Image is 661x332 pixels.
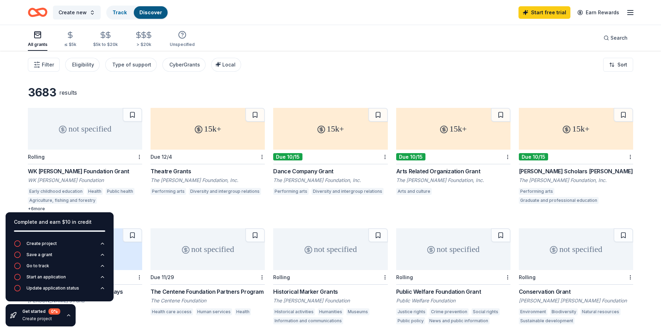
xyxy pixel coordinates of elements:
[428,317,490,324] div: News and public information
[93,28,118,51] button: $5k to $20k
[59,8,87,17] span: Create new
[28,108,142,212] a: not specifiedRollingWK [PERSON_NAME] Foundation GrantWK [PERSON_NAME] FoundationEarly childhood e...
[518,6,570,19] a: Start free trial
[151,287,265,296] div: The Centene Foundation Partners Program
[113,9,127,15] a: Track
[581,308,621,315] div: Natural resources
[396,188,432,195] div: Arts and culture
[14,262,105,274] button: Go to track
[151,188,186,195] div: Performing arts
[519,228,633,326] a: not specifiedRollingConservation Grant[PERSON_NAME] [PERSON_NAME] FoundationEnvironmentBiodiversi...
[396,177,510,184] div: The [PERSON_NAME] Foundation, Inc.
[106,188,134,195] div: Public health
[151,228,265,270] div: not specified
[211,58,241,72] button: Local
[14,240,105,251] button: Create project
[598,31,633,45] button: Search
[519,108,633,150] div: 15k+
[273,287,387,296] div: Historical Marker Grants
[28,206,142,212] div: + 6 more
[93,42,118,47] div: $5k to $20k
[14,218,105,226] div: Complete and earn $10 in credit
[318,308,344,315] div: Humanities
[519,297,633,304] div: [PERSON_NAME] [PERSON_NAME] Foundation
[519,287,633,296] div: Conservation Grant
[53,6,101,19] button: Create new
[28,58,60,72] button: Filter
[151,167,265,175] div: Theatre Grants
[346,308,369,315] div: Museums
[519,108,633,206] a: 15k+Due 10/15[PERSON_NAME] Scholars [PERSON_NAME]The [PERSON_NAME] Foundation, Inc.Performing art...
[26,263,49,269] div: Go to track
[26,285,79,291] div: Update application status
[151,177,265,184] div: The [PERSON_NAME] Foundation, Inc.
[151,297,265,304] div: The Centene Foundation
[14,285,105,296] button: Update application status
[396,167,510,175] div: Arts Related Organization Grant
[519,197,599,204] div: Graduate and professional education
[151,274,174,280] div: Due 11/29
[396,228,510,326] a: not specifiedRollingPublic Welfare Foundation GrantPublic Welfare FoundationJustice rightsCrime p...
[273,108,387,150] div: 15k+
[26,274,66,280] div: Start an application
[610,34,628,42] span: Search
[550,308,578,315] div: Biodiversity
[519,177,633,184] div: The [PERSON_NAME] Foundation, Inc.
[273,274,290,280] div: Rolling
[14,251,105,262] button: Save a grant
[28,154,45,160] div: Rolling
[396,108,510,150] div: 15k+
[396,308,427,315] div: Justice rights
[48,308,60,315] div: 0 %
[396,153,425,160] div: Due 10/15
[65,58,100,72] button: Eligibility
[573,6,623,19] a: Earn Rewards
[273,167,387,175] div: Dance Company Grant
[430,308,469,315] div: Crime prevention
[519,167,633,175] div: [PERSON_NAME] Scholars [PERSON_NAME]
[189,188,261,195] div: Diversity and intergroup relations
[28,167,142,175] div: WK [PERSON_NAME] Foundation Grant
[42,61,54,69] span: Filter
[273,308,315,315] div: Historical activities
[312,188,384,195] div: Diversity and intergroup relations
[134,42,153,47] div: > $20k
[28,4,47,21] a: Home
[151,108,265,197] a: 15k+Due 12/4Theatre GrantsThe [PERSON_NAME] Foundation, Inc.Performing artsDiversity and intergro...
[28,177,142,184] div: WK [PERSON_NAME] Foundation
[396,108,510,197] a: 15k+Due 10/15Arts Related Organization GrantThe [PERSON_NAME] Foundation, Inc.Arts and culture
[22,316,60,322] div: Create project
[519,308,547,315] div: Environment
[273,317,343,324] div: Information and communications
[170,42,195,47] div: Unspecified
[162,58,206,72] button: CyberGrants
[134,28,153,51] button: > $20k
[112,61,151,69] div: Type of support
[273,297,387,304] div: The [PERSON_NAME] Foundation
[87,188,103,195] div: Health
[273,228,387,270] div: not specified
[64,28,76,51] button: ≤ $5k
[396,317,425,324] div: Public policy
[273,228,387,326] a: not specifiedRollingHistorical Marker GrantsThe [PERSON_NAME] FoundationHistorical activitiesHuma...
[273,177,387,184] div: The [PERSON_NAME] Foundation, Inc.
[22,308,60,315] div: Get started
[28,197,97,204] div: Agriculture, fishing and forestry
[617,61,627,69] span: Sort
[235,308,251,315] div: Health
[139,9,162,15] a: Discover
[26,252,52,258] div: Save a grant
[72,61,94,69] div: Eligibility
[170,28,195,51] button: Unspecified
[273,108,387,197] a: 15k+Due 10/15Dance Company GrantThe [PERSON_NAME] Foundation, Inc.Performing artsDiversity and in...
[396,274,413,280] div: Rolling
[28,86,56,100] div: 3683
[396,287,510,296] div: Public Welfare Foundation Grant
[106,6,168,19] button: TrackDiscover
[519,153,548,160] div: Due 10/15
[396,228,510,270] div: not specified
[151,228,265,317] a: not specifiedDue 11/29The Centene Foundation Partners ProgramThe Centene FoundationHealth care ac...
[26,241,57,246] div: Create project
[28,28,47,51] button: All grants
[603,58,633,72] button: Sort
